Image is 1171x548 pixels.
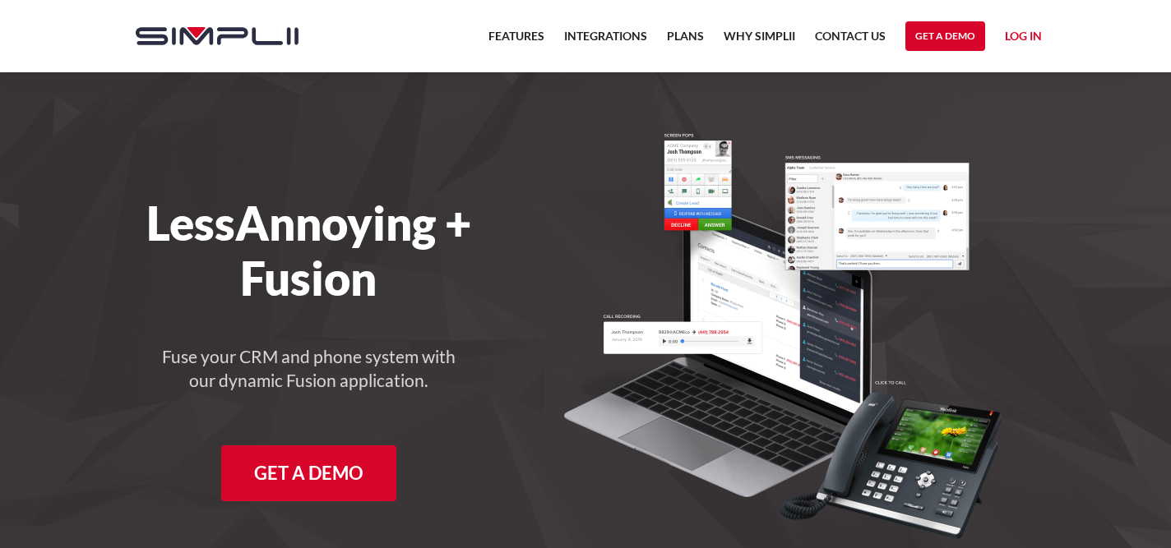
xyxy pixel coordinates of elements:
[667,26,704,56] a: Plans
[221,445,396,501] a: Get A Demo
[1005,26,1042,51] a: Log in
[160,345,456,393] h4: Fuse your CRM and phone system with our dynamic Fusion application.
[564,26,647,56] a: Integrations
[563,131,1002,540] img: A desk phone and laptop with a CRM up and Fusion bringing call recording, screen pops, and SMS me...
[488,26,544,56] a: Features
[724,26,795,56] a: Why Simplii
[119,196,498,306] h1: LessAnnoying + Fusion
[905,21,985,51] a: Get a Demo
[136,27,299,45] img: Simplii
[815,26,886,56] a: Contact US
